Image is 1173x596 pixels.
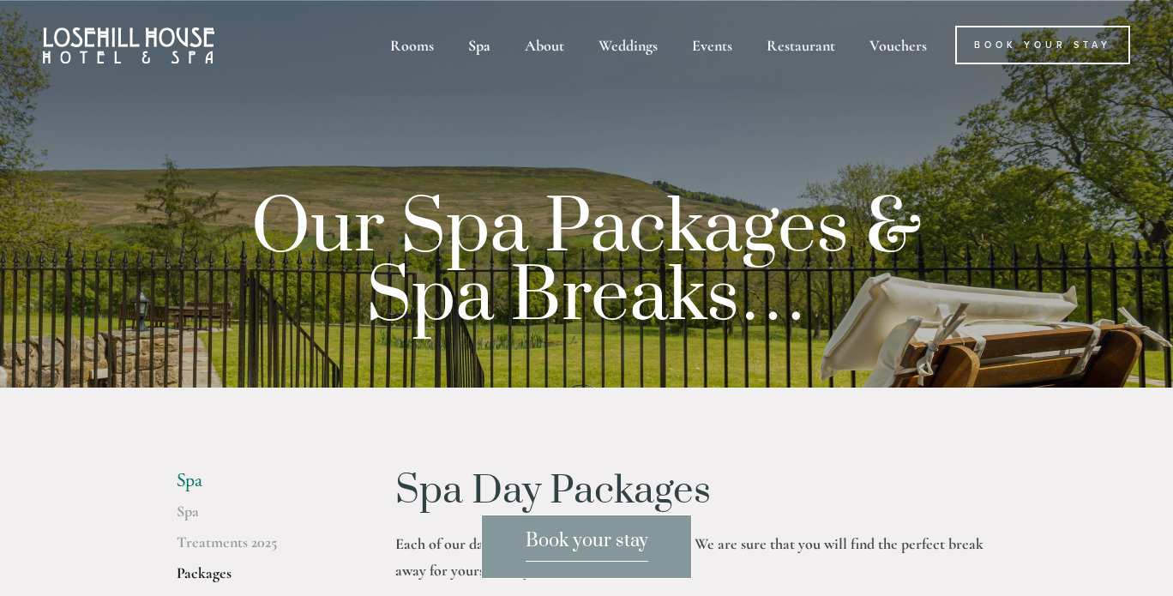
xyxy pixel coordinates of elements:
div: Events [677,26,748,64]
li: Spa [177,470,340,492]
a: Book Your Stay [955,26,1130,64]
span: Book your stay [526,529,648,562]
a: Packages [177,563,340,594]
div: Weddings [583,26,673,64]
a: Book your stay [481,515,692,579]
div: Restaurant [751,26,851,64]
a: Vouchers [854,26,942,64]
div: Spa [453,26,506,64]
h1: Spa Day Packages [395,470,996,513]
p: Our Spa Packages & Spa Breaks… [204,195,969,332]
a: Spa [177,502,340,533]
img: Losehill House [43,27,214,63]
div: About [509,26,580,64]
div: Rooms [375,26,449,64]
